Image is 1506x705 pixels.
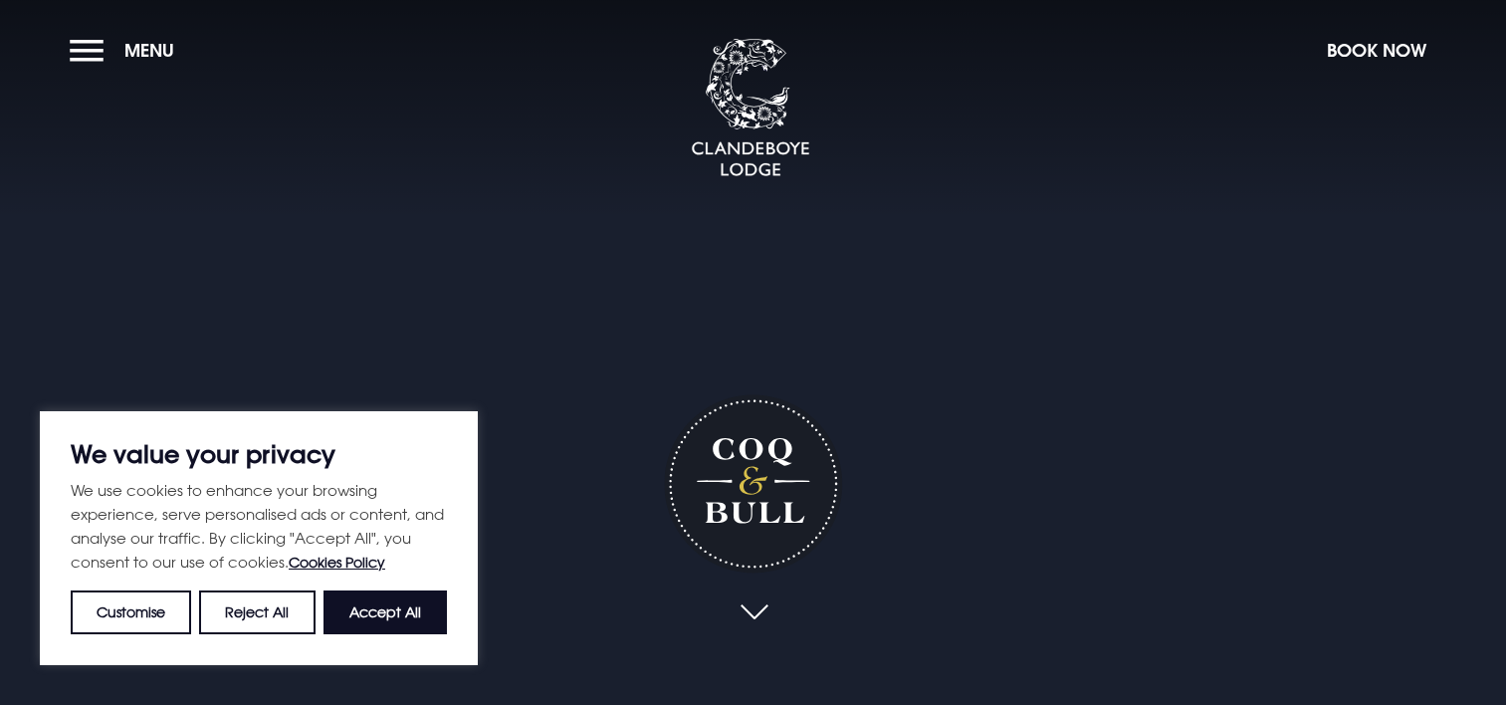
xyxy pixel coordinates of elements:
button: Menu [70,29,184,72]
button: Book Now [1317,29,1436,72]
span: Menu [124,39,174,62]
p: We use cookies to enhance your browsing experience, serve personalised ads or content, and analys... [71,478,447,575]
button: Customise [71,590,191,634]
button: Reject All [199,590,315,634]
h1: Coq & Bull [664,394,842,573]
a: Cookies Policy [289,554,385,571]
div: We value your privacy [40,411,478,665]
p: We value your privacy [71,442,447,466]
button: Accept All [323,590,447,634]
img: Clandeboye Lodge [691,39,810,178]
